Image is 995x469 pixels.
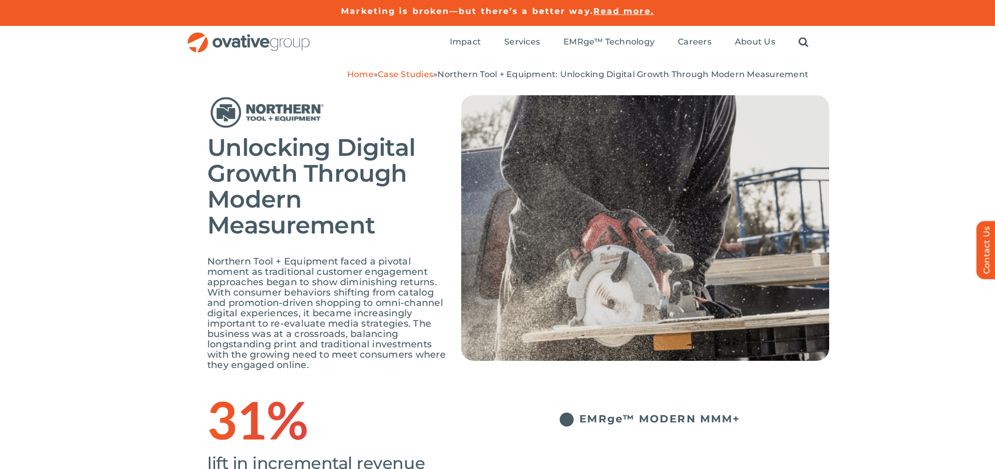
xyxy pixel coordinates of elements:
span: EMRge™ Technology [563,37,655,47]
a: Marketing is broken—but there’s a better way. [341,6,593,16]
span: Northern Tool + Equipment: Unlocking Digital Growth Through Modern Measurement [437,69,808,79]
span: Northern Tool + Equipment faced a pivotal moment as traditional customer engagement approaches be... [207,256,446,371]
span: About Us [735,37,775,47]
a: Careers [678,37,712,48]
span: Services [504,37,540,47]
a: About Us [735,37,775,48]
nav: Menu [450,26,808,59]
a: OG_Full_horizontal_RGB [187,31,311,41]
a: Home [347,69,374,79]
a: Case Studies [378,69,433,79]
a: EMRge™ Technology [563,37,655,48]
span: Impact [450,37,481,47]
a: Services [504,37,540,48]
img: Northern Tool [207,95,327,129]
span: Unlocking Digital Growth Through Modern Measurement [207,133,415,240]
img: Northern-Tool-Top-Image-1.png [461,95,829,361]
span: » » [347,69,808,79]
a: Read more. [593,6,654,16]
span: Careers [678,37,712,47]
a: Impact [450,37,481,48]
h5: EMRge™ MODERN MMM+ [579,413,829,425]
h1: 31% [207,407,518,441]
a: Search [799,37,808,48]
